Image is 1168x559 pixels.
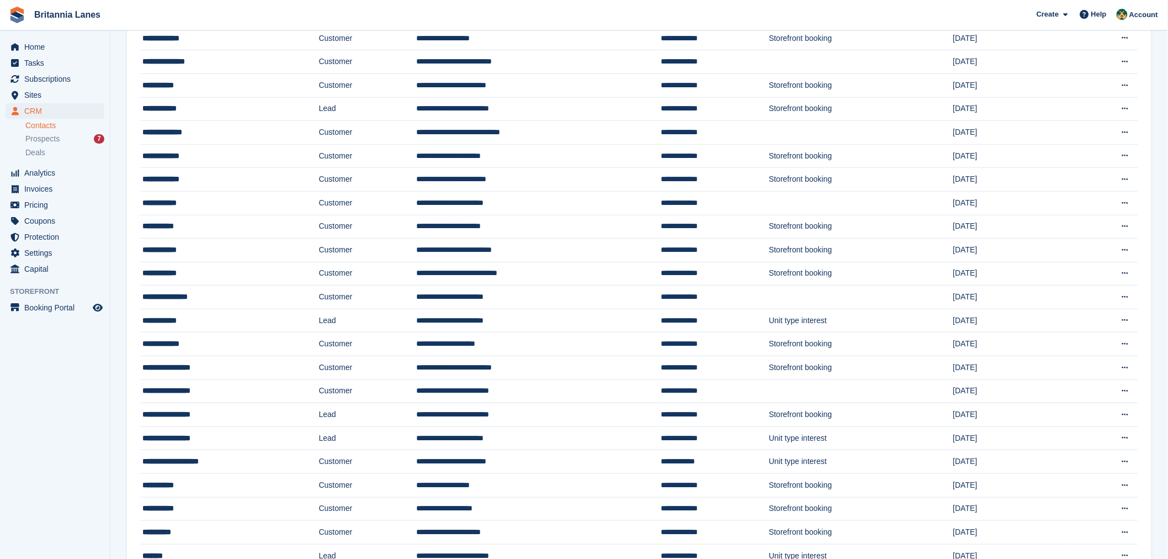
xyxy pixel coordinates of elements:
[319,27,417,50] td: Customer
[953,168,1071,192] td: [DATE]
[953,426,1071,450] td: [DATE]
[319,50,417,74] td: Customer
[769,474,953,498] td: Storefront booking
[319,262,417,286] td: Customer
[953,474,1071,498] td: [DATE]
[769,215,953,239] td: Storefront booking
[6,55,104,71] a: menu
[91,301,104,314] a: Preview store
[769,450,953,474] td: Unit type interest
[953,239,1071,262] td: [DATE]
[953,262,1071,286] td: [DATE]
[769,144,953,168] td: Storefront booking
[10,286,110,297] span: Storefront
[953,73,1071,97] td: [DATE]
[6,103,104,119] a: menu
[1117,9,1128,20] img: Nathan Kellow
[24,39,91,55] span: Home
[94,134,104,144] div: 7
[1129,9,1158,20] span: Account
[769,403,953,427] td: Storefront booking
[953,191,1071,215] td: [DATE]
[6,245,104,261] a: menu
[319,450,417,474] td: Customer
[769,262,953,286] td: Storefront booking
[25,133,104,145] a: Prospects 7
[6,181,104,197] a: menu
[24,261,91,277] span: Capital
[6,261,104,277] a: menu
[319,521,417,545] td: Customer
[24,213,91,229] span: Coupons
[319,309,417,333] td: Lead
[953,215,1071,239] td: [DATE]
[319,474,417,498] td: Customer
[953,333,1071,356] td: [DATE]
[319,333,417,356] td: Customer
[319,121,417,145] td: Customer
[769,497,953,521] td: Storefront booking
[25,134,60,144] span: Prospects
[953,497,1071,521] td: [DATE]
[24,55,91,71] span: Tasks
[25,147,104,159] a: Deals
[6,229,104,245] a: menu
[25,147,45,158] span: Deals
[24,87,91,103] span: Sites
[769,356,953,380] td: Storefront booking
[24,197,91,213] span: Pricing
[953,521,1071,545] td: [DATE]
[319,286,417,309] td: Customer
[319,97,417,121] td: Lead
[6,197,104,213] a: menu
[769,73,953,97] td: Storefront booking
[953,356,1071,380] td: [DATE]
[953,121,1071,145] td: [DATE]
[24,245,91,261] span: Settings
[953,97,1071,121] td: [DATE]
[6,39,104,55] a: menu
[953,379,1071,403] td: [DATE]
[319,426,417,450] td: Lead
[1091,9,1107,20] span: Help
[6,213,104,229] a: menu
[769,27,953,50] td: Storefront booking
[769,309,953,333] td: Unit type interest
[953,50,1071,74] td: [DATE]
[1037,9,1059,20] span: Create
[319,168,417,192] td: Customer
[9,7,25,23] img: stora-icon-8386f47178a22dfd0bd8f6a31ec36ba5ce8667c1dd55bd0f319d3a0aa187defe.svg
[24,165,91,181] span: Analytics
[30,6,105,24] a: Britannia Lanes
[769,239,953,262] td: Storefront booking
[769,168,953,192] td: Storefront booking
[319,239,417,262] td: Customer
[319,403,417,427] td: Lead
[769,426,953,450] td: Unit type interest
[953,403,1071,427] td: [DATE]
[319,379,417,403] td: Customer
[24,103,91,119] span: CRM
[24,71,91,87] span: Subscriptions
[953,27,1071,50] td: [DATE]
[319,497,417,521] td: Customer
[6,71,104,87] a: menu
[24,229,91,245] span: Protection
[769,521,953,545] td: Storefront booking
[6,300,104,315] a: menu
[953,309,1071,333] td: [DATE]
[6,165,104,181] a: menu
[769,97,953,121] td: Storefront booking
[24,300,91,315] span: Booking Portal
[953,450,1071,474] td: [DATE]
[6,87,104,103] a: menu
[319,215,417,239] td: Customer
[953,144,1071,168] td: [DATE]
[319,191,417,215] td: Customer
[769,333,953,356] td: Storefront booking
[319,356,417,380] td: Customer
[25,120,104,131] a: Contacts
[953,286,1071,309] td: [DATE]
[319,73,417,97] td: Customer
[24,181,91,197] span: Invoices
